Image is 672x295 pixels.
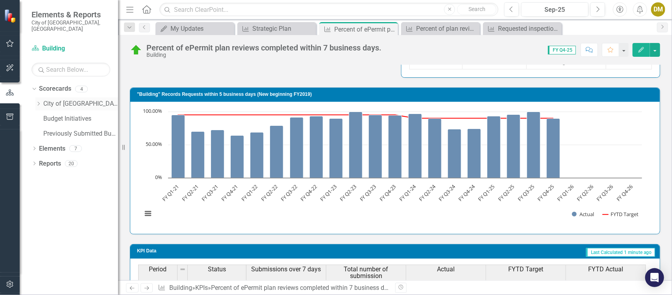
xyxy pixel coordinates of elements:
path: FY Q4-23, 94.30992736. Actual. [389,116,402,178]
text: FY Q1-22 [240,183,259,203]
div: 4 [75,86,88,92]
div: Open Intercom Messenger [645,268,664,287]
span: FYTD Actual [589,266,624,273]
button: Show FYTD Target [603,211,639,218]
span: Last Calculated 1 minute ago [586,248,655,257]
path: FY Q4-22, 93.19148936. Actual. [310,116,323,178]
text: FY Q1-21 [161,183,180,203]
img: ClearPoint Strategy [4,9,18,23]
path: FY Q4-24, 74.19458763. Actual. [468,129,481,178]
span: Status [208,266,226,273]
path: FY Q1-22, 68.46402126. Actual. [250,133,264,178]
text: FY Q2-25 [496,183,516,203]
a: City of [GEOGRAPHIC_DATA] [43,99,118,108]
button: Search [457,4,496,15]
div: Percent of ePermit plan reviews completed within 7 business days. [334,24,396,34]
img: On Target [130,44,143,56]
div: Percent of ePermit plan reviews completed within 7 business days. [211,284,396,291]
span: Elements & Reports [31,10,110,19]
path: FY Q2-24, 89.75924042. Actual. [428,119,442,178]
input: Search Below... [31,63,110,77]
span: Total number of submission [328,266,404,280]
path: FY Q3-25, 99.40744921. Actual. [527,112,541,178]
path: FY Q4-25, 89.43807002. Actual. [547,119,560,178]
span: FYTD Target [509,266,544,273]
path: FY Q1-25, 92.91019581. Actual. [487,116,501,178]
h3: KPI Data [137,248,250,254]
button: DM [651,2,665,17]
path: FY Q4-21, 63.85072095. Actual. [231,136,244,178]
text: FY Q4-21 [220,183,239,203]
a: Strategic Plan [239,24,314,34]
div: 20 [65,160,78,167]
a: Requested inspections completed within one business day [485,24,560,34]
div: 7 [69,145,82,152]
text: FY Q4-26 [615,183,634,203]
path: FY Q2-23, 99.45511901. Actual. [349,112,363,178]
text: FY Q1-23 [319,183,338,203]
text: FY Q2-26 [576,183,595,203]
div: Percent of plan reviews completed within 15 business days [416,24,478,34]
path: FY Q1-21, 95.22408721. Actual. [172,115,185,178]
div: Building [146,52,381,58]
div: » » [158,284,389,293]
text: FY Q3-21 [200,183,220,203]
img: 8DAGhfEEPCf229AAAAAElFTkSuQmCC [180,266,186,273]
small: City of [GEOGRAPHIC_DATA], [GEOGRAPHIC_DATA] [31,19,110,32]
path: FY Q2-21, 69.92031873. Actual. [191,132,205,178]
a: My Updates [157,24,232,34]
a: Previously Submitted Budget Initiatives [43,129,118,138]
path: FY Q3-22, 91.27613554. Actual. [290,118,304,178]
a: Budget Initiatives [43,114,118,123]
a: KPIs [195,284,208,291]
span: Submissions over 7 days [252,266,321,273]
a: Elements [39,144,65,153]
text: FY Q3-26 [595,183,615,203]
a: Reports [39,159,61,168]
span: FY Q4-25 [548,46,576,54]
path: FY Q2-25, 95.43555127. Actual. [507,115,520,178]
span: Search [468,6,485,12]
a: Percent of plan reviews completed within 15 business days [403,24,478,34]
text: 0% [155,174,162,181]
text: FY Q1-25 [477,183,496,203]
input: Search ClearPoint... [159,3,498,17]
text: FY Q4-23 [378,183,397,203]
a: Building [169,284,192,291]
path: FY Q2-22, 78.95819054. Actual. [270,126,283,178]
text: FY Q4-24 [457,183,477,203]
button: Sep-25 [521,2,589,17]
path: FY Q3-24, 73.78548896. Actual. [448,129,461,178]
svg: Interactive chart [138,108,646,226]
div: Percent of ePermit plan reviews completed within 7 business days. [146,43,381,52]
text: FY Q2-22 [259,183,279,203]
button: View chart menu, Chart [143,208,154,219]
text: FY Q3-23 [358,183,378,203]
path: FY Q3-23, 95.01860865. Actual. [369,115,382,178]
button: Show Actual [572,211,594,218]
text: FY Q1-26 [556,183,575,203]
g: Actual, series 1 of 2. Bar series with 24 bars. [172,112,633,178]
text: FY Q3-25 [516,183,535,203]
a: Building [31,44,110,53]
div: Chart. Highcharts interactive chart. [138,108,652,226]
h3: "Building" Records Requests within 5 business days (New beginning FY2019) [137,92,656,97]
div: Requested inspections completed within one business day [498,24,560,34]
text: FY Q3-24 [437,183,457,203]
text: FY Q3-22 [279,183,298,203]
text: FY Q1-24 [398,183,417,203]
path: FY Q1-24, 96.91848907. Actual. [409,114,422,178]
path: FY Q3-21, 72.22601571. Actual. [211,130,224,178]
a: Scorecards [39,84,71,93]
text: FY Q2-24 [417,183,437,203]
text: FY Q2-23 [339,183,358,203]
div: My Updates [170,24,232,34]
path: FY Q1-23, 89.36170213. Actual. [330,119,343,178]
div: Strategic Plan [252,24,314,34]
text: 50.00% [146,140,162,147]
text: 100.00% [143,107,162,114]
span: Period [149,266,167,273]
text: FY Q2-21 [180,183,200,203]
div: Sep-25 [524,5,586,15]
